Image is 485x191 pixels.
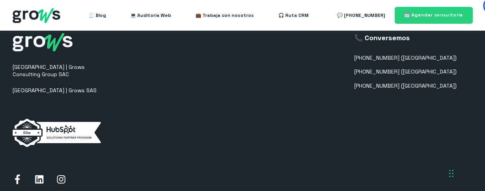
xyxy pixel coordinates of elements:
p: [GEOGRAPHIC_DATA] | Grows Consulting Group SAC [13,64,109,78]
span: 🗓️ Agendar consultoría [404,12,463,18]
iframe: Chat Widget [347,93,485,191]
img: elite-horizontal-white [13,119,101,147]
a: 💬 [PHONE_NUMBER] [337,8,385,23]
div: Widget de chat [347,93,485,191]
a: [PHONE_NUMBER] ([GEOGRAPHIC_DATA]) [354,69,457,75]
img: grows - hubspot [13,8,60,23]
a: 🗓️ Agendar consultoría [395,7,473,23]
a: 💼 Trabaja con nosotros [196,8,254,23]
p: [GEOGRAPHIC_DATA] | Grows SAS [13,87,109,94]
a: [PHONE_NUMBER] ([GEOGRAPHIC_DATA]) [354,55,457,61]
div: Arrastrar [449,162,454,185]
h3: 📞 Conversemos [354,33,457,42]
a: 🧾 Blog [89,8,106,23]
a: 💻 Auditoría Web [130,8,171,23]
a: [PHONE_NUMBER] ([GEOGRAPHIC_DATA]) [354,83,457,89]
img: grows-white_1 [13,33,72,51]
a: 🎧 Ruta CRM [278,8,309,23]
